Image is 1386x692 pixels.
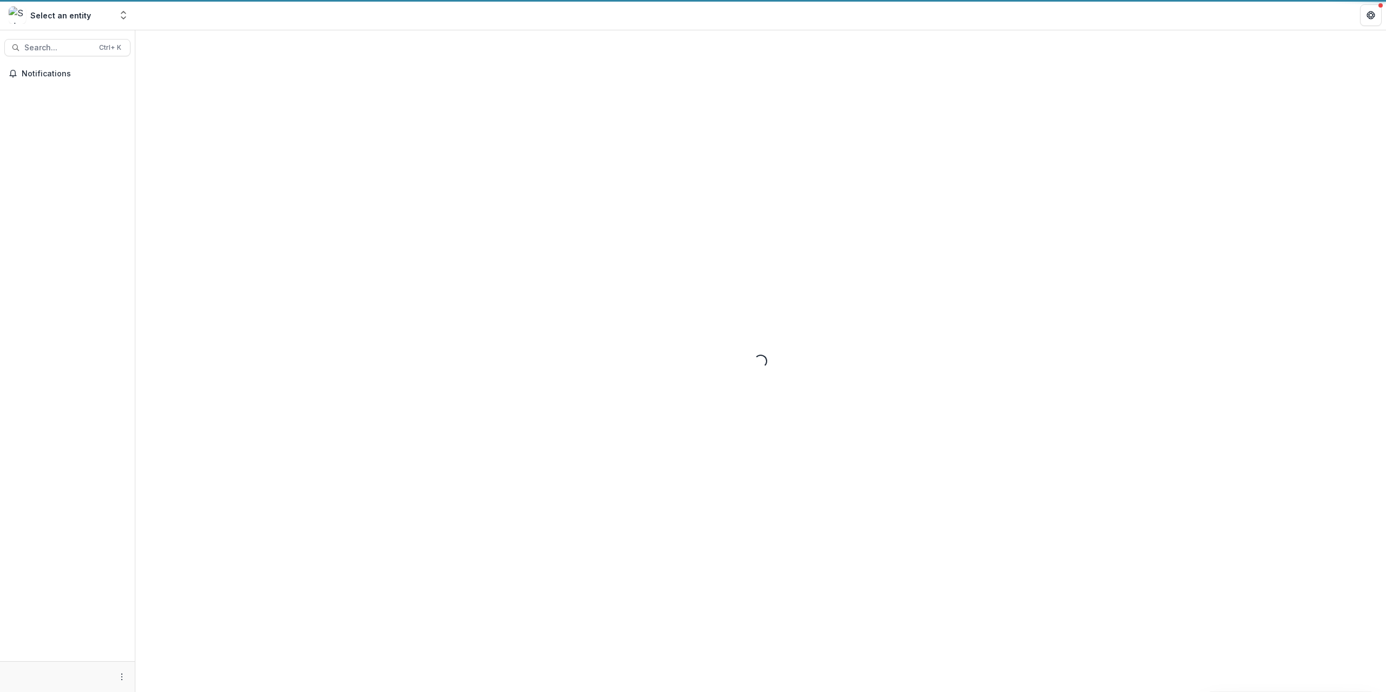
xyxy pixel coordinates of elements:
[30,10,91,21] div: Select an entity
[4,65,130,82] button: Notifications
[116,4,131,26] button: Open entity switcher
[1360,4,1382,26] button: Get Help
[97,42,123,54] div: Ctrl + K
[24,43,93,53] span: Search...
[115,670,128,683] button: More
[4,39,130,56] button: Search...
[9,6,26,24] img: Select an entity
[22,69,126,79] span: Notifications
